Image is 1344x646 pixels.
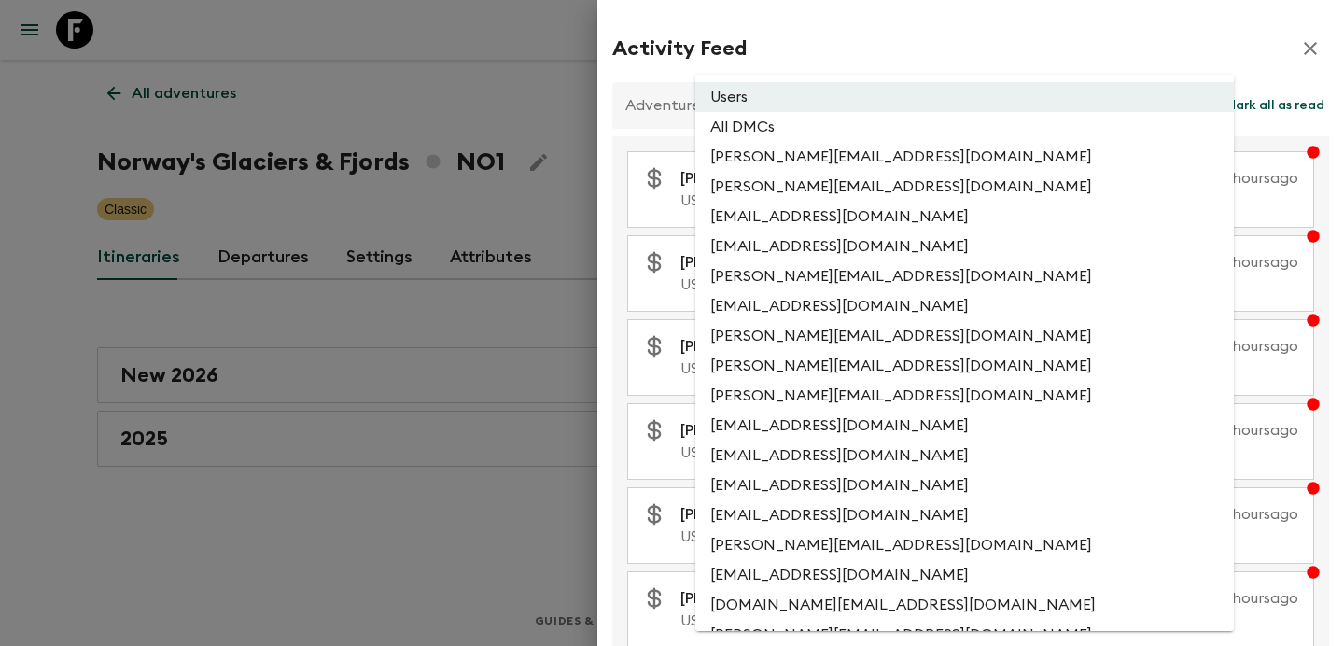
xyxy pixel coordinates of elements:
li: [EMAIL_ADDRESS][DOMAIN_NAME] [695,232,1234,261]
li: [PERSON_NAME][EMAIL_ADDRESS][DOMAIN_NAME] [695,530,1234,560]
li: [DOMAIN_NAME][EMAIL_ADDRESS][DOMAIN_NAME] [695,590,1234,620]
li: [EMAIL_ADDRESS][DOMAIN_NAME] [695,411,1234,441]
li: [EMAIL_ADDRESS][DOMAIN_NAME] [695,500,1234,530]
li: Users [695,82,1234,112]
li: [PERSON_NAME][EMAIL_ADDRESS][DOMAIN_NAME] [695,172,1234,202]
li: [EMAIL_ADDRESS][DOMAIN_NAME] [695,470,1234,500]
li: [EMAIL_ADDRESS][DOMAIN_NAME] [695,560,1234,590]
li: [PERSON_NAME][EMAIL_ADDRESS][DOMAIN_NAME] [695,261,1234,291]
li: [PERSON_NAME][EMAIL_ADDRESS][DOMAIN_NAME] [695,321,1234,351]
li: All DMCs [695,112,1234,142]
li: [PERSON_NAME][EMAIL_ADDRESS][DOMAIN_NAME] [695,381,1234,411]
li: [EMAIL_ADDRESS][DOMAIN_NAME] [695,441,1234,470]
li: [EMAIL_ADDRESS][DOMAIN_NAME] [695,202,1234,232]
li: [PERSON_NAME][EMAIL_ADDRESS][DOMAIN_NAME] [695,351,1234,381]
li: [PERSON_NAME][EMAIL_ADDRESS][DOMAIN_NAME] [695,142,1234,172]
li: [EMAIL_ADDRESS][DOMAIN_NAME] [695,291,1234,321]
